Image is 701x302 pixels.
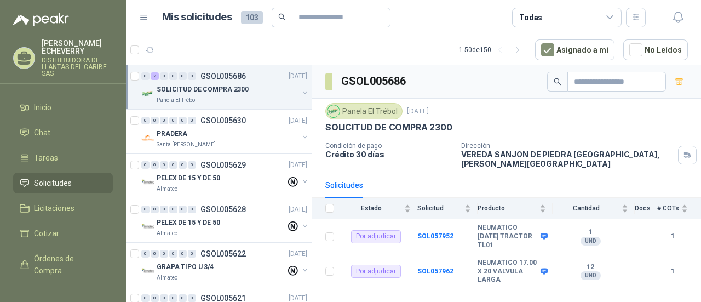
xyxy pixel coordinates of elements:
div: 0 [169,161,177,169]
div: 1 - 50 de 150 [459,41,526,59]
p: PRADERA [157,129,187,139]
h3: GSOL005686 [341,73,407,90]
a: Tareas [13,147,113,168]
p: [PERSON_NAME] ECHEVERRY [42,39,113,55]
span: Tareas [34,152,58,164]
div: 0 [179,294,187,302]
span: Solicitud [417,204,462,212]
p: GRAPA TIPO U 3/4 [157,262,214,272]
th: Producto [478,198,553,219]
span: Solicitudes [34,177,72,189]
div: 0 [141,294,150,302]
div: 0 [141,161,150,169]
div: Panela El Trébol [325,103,403,119]
div: 2 [151,72,159,80]
p: GSOL005628 [200,206,246,213]
a: Chat [13,122,113,143]
img: Company Logo [141,265,154,278]
p: Dirección [461,142,674,150]
img: Logo peakr [13,13,69,26]
div: 0 [179,206,187,213]
p: Crédito 30 días [325,150,452,159]
p: Panela El Trébol [157,96,197,105]
span: 103 [241,11,263,24]
a: 0 0 0 0 0 0 GSOL005628[DATE] Company LogoPELEX DE 15 Y DE 50Almatec [141,203,309,238]
p: SOLICITUD DE COMPRA 2300 [325,122,452,133]
p: [DATE] [289,71,307,82]
div: 0 [151,206,159,213]
th: Solicitud [417,198,478,219]
a: SOL057962 [417,267,453,275]
span: Licitaciones [34,202,74,214]
div: 0 [169,72,177,80]
span: Estado [341,204,402,212]
h1: Mis solicitudes [162,9,232,25]
p: PELEX DE 15 Y DE 50 [157,173,220,184]
b: 1 [553,228,628,237]
div: 0 [188,206,196,213]
span: # COTs [657,204,679,212]
span: Chat [34,127,50,139]
th: Estado [341,198,417,219]
div: 0 [179,250,187,258]
span: Órdenes de Compra [34,253,102,277]
b: 12 [553,263,628,272]
div: 0 [151,250,159,258]
div: 0 [188,294,196,302]
a: SOL057952 [417,232,453,240]
img: Company Logo [141,87,154,100]
div: 0 [160,206,168,213]
div: 0 [160,250,168,258]
a: 0 0 0 0 0 0 GSOL005630[DATE] Company LogoPRADERASanta [PERSON_NAME] [141,114,309,149]
div: Solicitudes [325,179,363,191]
div: 0 [151,161,159,169]
a: Cotizar [13,223,113,244]
p: Santa [PERSON_NAME] [157,140,216,149]
span: search [278,13,286,21]
img: Company Logo [141,132,154,145]
p: Condición de pago [325,142,452,150]
a: Inicio [13,97,113,118]
p: PELEX DE 15 Y DE 50 [157,218,220,228]
span: Producto [478,204,537,212]
img: Company Logo [141,220,154,233]
p: VEREDA SANJON DE PIEDRA [GEOGRAPHIC_DATA] , [PERSON_NAME][GEOGRAPHIC_DATA] [461,150,674,168]
button: No Leídos [623,39,688,60]
p: [DATE] [289,116,307,126]
span: search [554,78,561,86]
div: 0 [160,72,168,80]
a: Órdenes de Compra [13,248,113,281]
a: 0 0 0 0 0 0 GSOL005622[DATE] Company LogoGRAPA TIPO U 3/4Almatec [141,247,309,282]
div: 0 [188,117,196,124]
div: 0 [179,72,187,80]
a: Licitaciones [13,198,113,219]
p: GSOL005686 [200,72,246,80]
div: 0 [151,294,159,302]
div: Por adjudicar [351,265,401,278]
th: # COTs [657,198,701,219]
div: 0 [160,294,168,302]
div: 0 [141,206,150,213]
b: 1 [657,266,688,277]
div: 0 [169,250,177,258]
p: [DATE] [289,160,307,170]
p: GSOL005629 [200,161,246,169]
div: 0 [188,250,196,258]
b: 1 [657,231,688,242]
div: 0 [188,161,196,169]
p: Almatec [157,185,177,193]
div: 0 [151,117,159,124]
p: SOLICITUD DE COMPRA 2300 [157,84,249,95]
p: GSOL005622 [200,250,246,258]
div: 0 [188,72,196,80]
p: [DATE] [289,204,307,215]
p: Almatec [157,273,177,282]
th: Cantidad [553,198,635,219]
a: 0 2 0 0 0 0 GSOL005686[DATE] Company LogoSOLICITUD DE COMPRA 2300Panela El Trébol [141,70,309,105]
img: Company Logo [141,176,154,189]
b: NEUMATICO 17.00 X 20 VALVULA LARGA [478,259,538,284]
div: 0 [160,117,168,124]
span: Cotizar [34,227,59,240]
